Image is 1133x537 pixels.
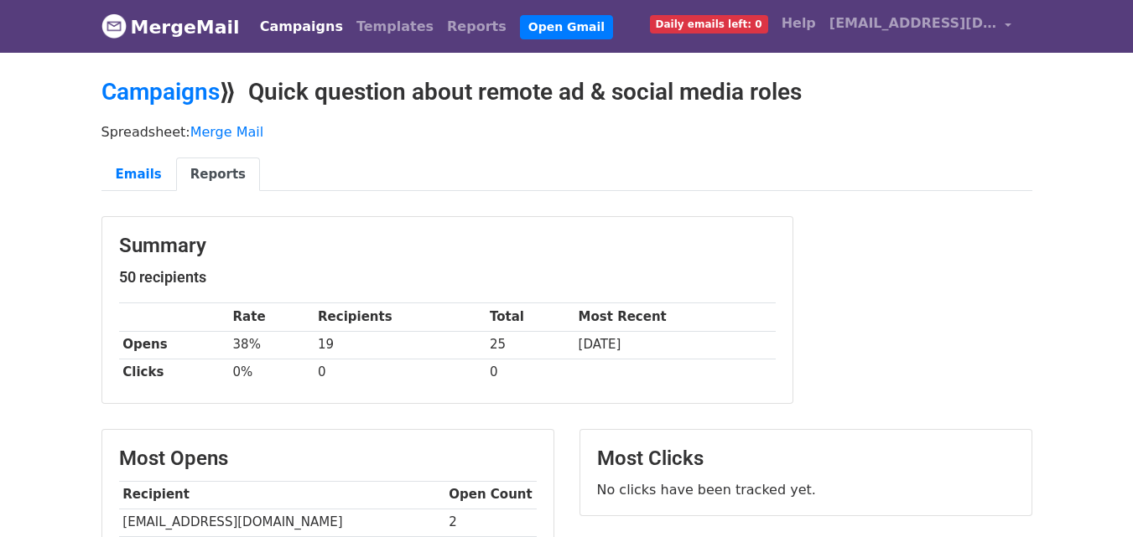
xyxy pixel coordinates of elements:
[101,13,127,39] img: MergeMail logo
[574,303,776,331] th: Most Recent
[520,15,613,39] a: Open Gmail
[119,447,537,471] h3: Most Opens
[229,359,314,386] td: 0%
[486,303,574,331] th: Total
[229,303,314,331] th: Rate
[119,234,776,258] h3: Summary
[597,481,1015,498] p: No clicks have been tracked yet.
[486,359,574,386] td: 0
[775,7,823,40] a: Help
[119,481,445,509] th: Recipient
[190,124,264,140] a: Merge Mail
[119,331,229,359] th: Opens
[253,10,350,44] a: Campaigns
[101,9,240,44] a: MergeMail
[119,268,776,287] h5: 50 recipients
[574,331,776,359] td: [DATE]
[314,359,486,386] td: 0
[176,157,260,192] a: Reports
[119,359,229,386] th: Clicks
[829,13,997,34] span: [EMAIL_ADDRESS][DOMAIN_NAME]
[823,7,1019,46] a: [EMAIL_ADDRESS][DOMAIN_NAME]
[643,7,775,40] a: Daily emails left: 0
[314,331,486,359] td: 19
[445,481,537,509] th: Open Count
[229,331,314,359] td: 38%
[119,509,445,536] td: [EMAIL_ADDRESS][DOMAIN_NAME]
[101,78,1032,106] h2: ⟫ Quick question about remote ad & social media roles
[101,78,220,106] a: Campaigns
[350,10,440,44] a: Templates
[314,303,486,331] th: Recipients
[101,123,1032,141] p: Spreadsheet:
[101,157,176,192] a: Emails
[440,10,513,44] a: Reports
[445,509,537,536] td: 2
[650,15,768,34] span: Daily emails left: 0
[486,331,574,359] td: 25
[597,447,1015,471] h3: Most Clicks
